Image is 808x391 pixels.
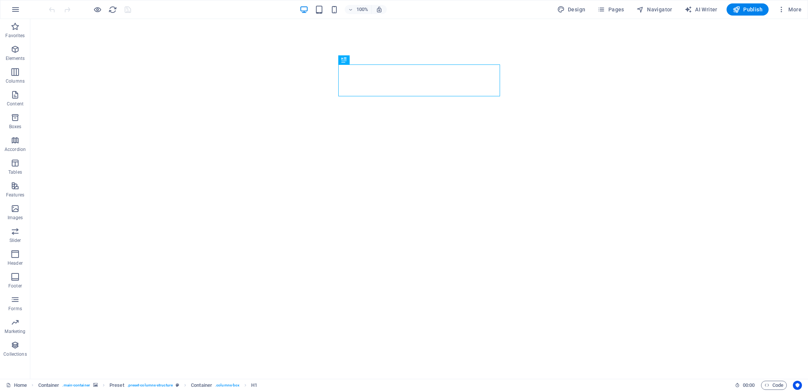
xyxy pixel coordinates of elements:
[778,6,802,13] span: More
[8,306,22,312] p: Forms
[633,3,675,16] button: Navigator
[8,260,23,266] p: Header
[109,381,124,390] span: Click to select. Double-click to edit
[9,237,21,243] p: Slider
[5,33,25,39] p: Favorites
[636,6,672,13] span: Navigator
[597,6,624,13] span: Pages
[127,381,173,390] span: . preset-columns-structure
[108,5,117,14] button: reload
[557,6,586,13] span: Design
[93,5,102,14] button: Click here to leave preview mode and continue editing
[93,383,98,387] i: This element contains a background
[748,382,749,388] span: :
[6,192,24,198] p: Features
[8,169,22,175] p: Tables
[9,124,22,130] p: Boxes
[775,3,805,16] button: More
[108,5,117,14] i: Reload page
[38,381,258,390] nav: breadcrumb
[743,381,755,390] span: 00 00
[176,383,179,387] i: This element is a customizable preset
[345,5,372,14] button: 100%
[685,6,717,13] span: AI Writer
[215,381,239,390] span: . columns-box
[251,381,257,390] span: Click to select. Double-click to edit
[727,3,769,16] button: Publish
[191,381,212,390] span: Click to select. Double-click to edit
[735,381,755,390] h6: Session time
[6,78,25,84] p: Columns
[7,101,23,107] p: Content
[356,5,368,14] h6: 100%
[6,55,25,61] p: Elements
[5,328,25,334] p: Marketing
[8,215,23,221] p: Images
[3,351,27,357] p: Collections
[376,6,383,13] i: On resize automatically adjust zoom level to fit chosen device.
[6,381,27,390] a: Click to cancel selection. Double-click to open Pages
[5,146,26,152] p: Accordion
[733,6,763,13] span: Publish
[8,283,22,289] p: Footer
[764,381,783,390] span: Code
[681,3,720,16] button: AI Writer
[793,381,802,390] button: Usercentrics
[554,3,589,16] button: Design
[554,3,589,16] div: Design (Ctrl+Alt+Y)
[761,381,787,390] button: Code
[594,3,627,16] button: Pages
[62,381,90,390] span: . main-container
[38,381,59,390] span: Click to select. Double-click to edit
